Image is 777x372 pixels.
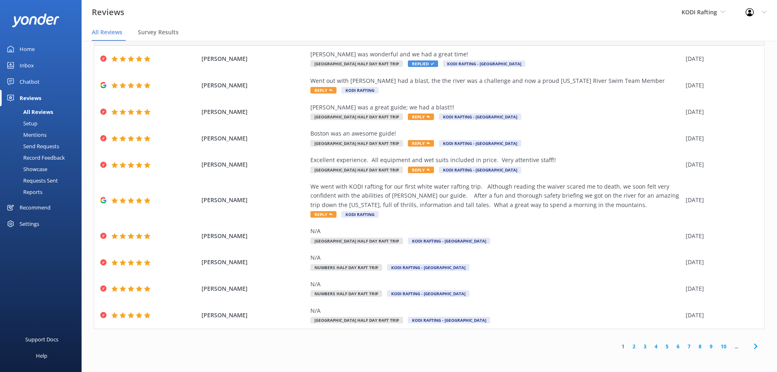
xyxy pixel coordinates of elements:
div: [DATE] [686,54,754,63]
a: 10 [717,343,731,350]
a: 9 [706,343,717,350]
span: KODI Rafting [682,8,717,16]
a: 7 [684,343,695,350]
div: [DATE] [686,107,754,116]
span: [PERSON_NAME] [201,284,307,293]
span: Survey Results [138,28,179,36]
span: KODI Rafting - [GEOGRAPHIC_DATA] [439,167,521,173]
span: All Reviews [92,28,122,36]
span: KODI Rafting - [GEOGRAPHIC_DATA] [387,290,469,297]
span: [PERSON_NAME] [201,134,307,143]
span: [PERSON_NAME] [201,107,307,116]
a: 6 [673,343,684,350]
div: Excellent experience. All equipment and wet suits included in price. Very attentive staff!! [310,156,682,165]
a: 1 [618,343,629,350]
span: KODI Rafting - [GEOGRAPHIC_DATA] [408,238,490,244]
div: N/A [310,280,682,289]
span: [GEOGRAPHIC_DATA] Half Day Raft Trip [310,140,403,147]
div: Showcase [5,163,47,175]
div: Settings [20,216,39,232]
span: Reply [408,167,434,173]
div: [DATE] [686,232,754,241]
div: Recommend [20,199,51,216]
div: Requests Sent [5,175,58,186]
div: Setup [5,118,38,129]
div: Reviews [20,90,41,106]
span: Reply [408,140,434,147]
a: Setup [5,118,82,129]
a: 5 [662,343,673,350]
span: [PERSON_NAME] [201,232,307,241]
span: [PERSON_NAME] [201,54,307,63]
a: 8 [695,343,706,350]
span: [PERSON_NAME] [201,160,307,169]
span: KODI Rafting - [GEOGRAPHIC_DATA] [439,114,521,120]
div: [PERSON_NAME] was wonderful and we had a great time! [310,50,682,59]
div: [DATE] [686,284,754,293]
div: N/A [310,227,682,236]
span: [PERSON_NAME] [201,81,307,90]
a: Record Feedback [5,152,82,163]
span: Reply [310,211,336,218]
div: Support Docs [25,331,58,347]
span: [GEOGRAPHIC_DATA] Half Day Raft Trip [310,114,403,120]
a: All Reviews [5,106,82,118]
div: N/A [310,253,682,262]
div: Boston was an awesome guide! [310,129,682,138]
span: Reply [408,114,434,120]
a: Mentions [5,129,82,140]
div: Inbox [20,57,34,74]
div: Reports [5,186,42,198]
div: Send Requests [5,140,59,152]
a: Send Requests [5,140,82,152]
span: [GEOGRAPHIC_DATA] Half Day Raft Trip [310,317,403,323]
div: [DATE] [686,258,754,267]
span: [GEOGRAPHIC_DATA] Half Day Raft Trip [310,167,403,173]
div: All Reviews [5,106,53,118]
a: Requests Sent [5,175,82,186]
a: Reports [5,186,82,198]
a: 3 [640,343,651,350]
span: [GEOGRAPHIC_DATA] Half Day Raft Trip [310,60,403,67]
span: KODI Rafting - [GEOGRAPHIC_DATA] [439,140,521,147]
span: Numbers Half Day Raft Trip [310,264,382,271]
span: Reply [310,87,336,94]
div: Chatbot [20,74,40,90]
a: 2 [629,343,640,350]
div: Record Feedback [5,152,65,163]
img: yonder-white-logo.png [12,13,59,27]
div: [DATE] [686,196,754,205]
div: We went with KODI rafting for our first white water rafting trip. Although reading the waiver sca... [310,182,682,209]
span: [PERSON_NAME] [201,196,307,205]
span: [PERSON_NAME] [201,311,307,320]
div: [PERSON_NAME] was a great guide; we had a blast!!! [310,103,682,112]
div: Home [20,41,35,57]
span: KODI Rafting - [GEOGRAPHIC_DATA] [387,264,469,271]
span: Replied [408,60,438,67]
div: [DATE] [686,160,754,169]
div: [DATE] [686,81,754,90]
span: KODI Rafting [341,211,379,218]
h3: Reviews [92,6,124,19]
span: KODI Rafting - [GEOGRAPHIC_DATA] [408,317,490,323]
div: [DATE] [686,311,754,320]
span: ... [731,343,742,350]
div: Went out with [PERSON_NAME] had a blast, the the river was a challenge and now a proud [US_STATE]... [310,76,682,85]
div: Mentions [5,129,46,140]
span: KODI Rafting - [GEOGRAPHIC_DATA] [443,60,525,67]
a: 4 [651,343,662,350]
div: N/A [310,306,682,315]
span: [GEOGRAPHIC_DATA] Half Day Raft Trip [310,238,403,244]
a: Showcase [5,163,82,175]
span: Numbers Half Day Raft Trip [310,290,382,297]
span: [PERSON_NAME] [201,258,307,267]
div: [DATE] [686,134,754,143]
div: Help [36,347,47,364]
span: KODI Rafting [341,87,379,94]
